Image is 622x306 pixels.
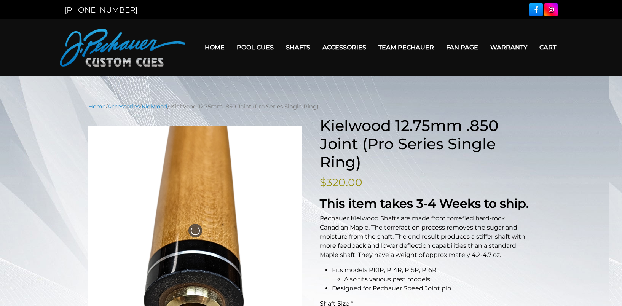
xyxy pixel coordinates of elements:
[280,38,316,57] a: Shafts
[142,103,167,110] a: Kielwood
[199,38,231,57] a: Home
[320,176,362,189] bdi: 320.00
[88,102,534,111] nav: Breadcrumb
[320,176,326,189] span: $
[231,38,280,57] a: Pool Cues
[64,5,137,14] a: [PHONE_NUMBER]
[88,103,106,110] a: Home
[440,38,484,57] a: Fan Page
[320,214,534,260] p: Pechauer Kielwood Shafts are made from torrefied hard-rock Canadian Maple. The torrefaction proce...
[344,275,534,284] li: Also fits various past models
[332,284,534,293] li: Designed for Pechauer Speed Joint pin
[320,196,529,211] strong: This item takes 3-4 Weeks to ship.
[316,38,372,57] a: Accessories
[372,38,440,57] a: Team Pechauer
[60,29,185,67] img: Pechauer Custom Cues
[533,38,562,57] a: Cart
[484,38,533,57] a: Warranty
[332,266,534,284] li: Fits models P10R, P14R, P15R, P16R
[107,103,140,110] a: Accessories
[320,116,534,171] h1: Kielwood 12.75mm .850 Joint (Pro Series Single Ring)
